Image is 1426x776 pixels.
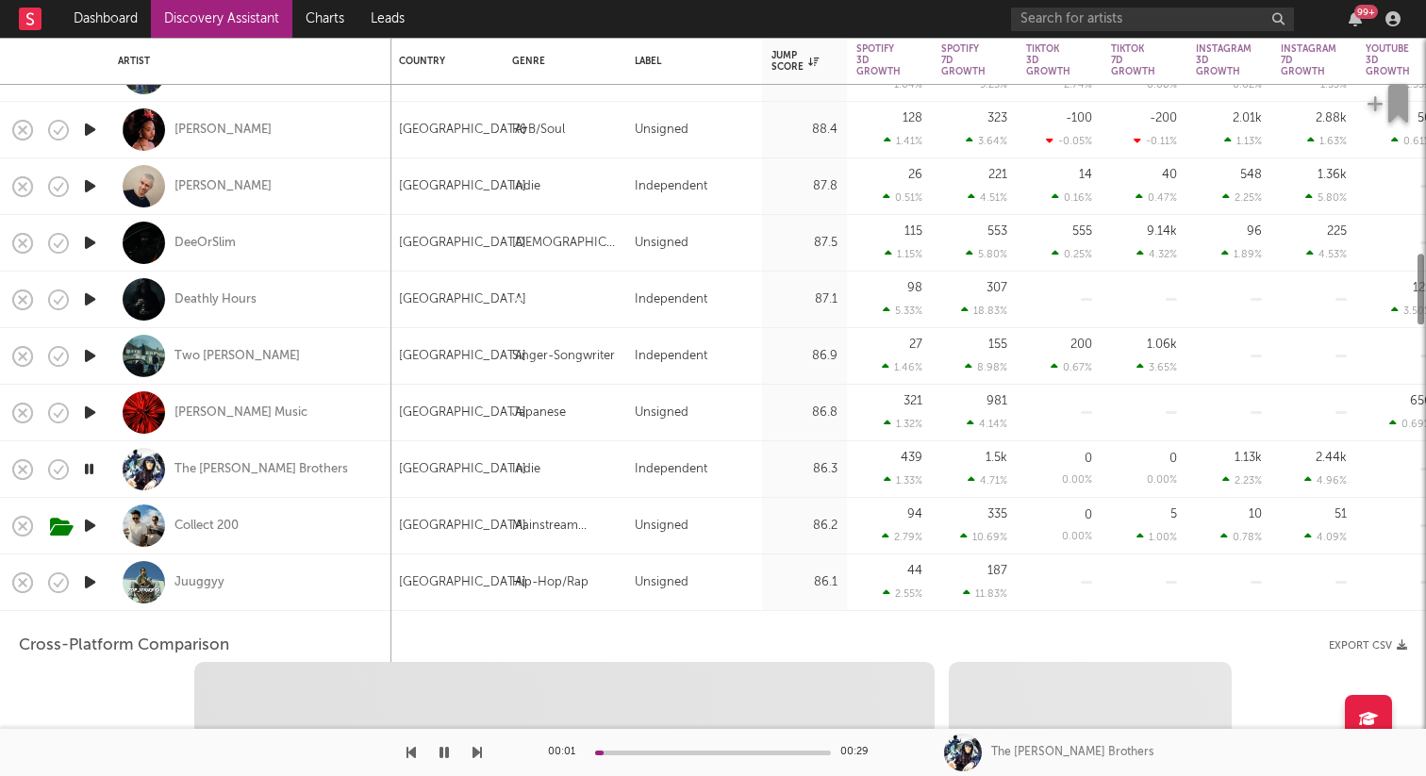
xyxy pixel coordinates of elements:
[771,175,837,198] div: 87.8
[1169,453,1177,465] div: 0
[399,175,526,198] div: [GEOGRAPHIC_DATA]
[1072,225,1092,238] div: 555
[1051,361,1092,373] div: 0.67 %
[883,305,922,317] div: 5.33 %
[1136,361,1177,373] div: 3.65 %
[1026,43,1070,77] div: Tiktok 3D Growth
[1281,43,1336,77] div: Instagram 7D Growth
[1335,508,1347,520] div: 51
[174,348,300,365] a: Two [PERSON_NAME]
[635,515,688,537] div: Unsigned
[174,291,257,308] a: Deathly Hours
[635,56,743,67] div: Label
[1306,248,1347,260] div: 4.53 %
[635,175,707,198] div: Independent
[961,305,1007,317] div: 18.83 %
[882,361,922,373] div: 1.46 %
[907,565,922,577] div: 44
[1134,135,1177,147] div: -0.11 %
[960,531,1007,543] div: 10.69 %
[635,402,688,424] div: Unsigned
[1170,508,1177,520] div: 5
[1249,508,1262,520] div: 10
[988,338,1007,351] div: 155
[1318,169,1347,181] div: 1.36k
[1079,169,1092,181] div: 14
[1304,531,1347,543] div: 4.09 %
[1240,169,1262,181] div: 548
[907,508,922,520] div: 94
[174,461,348,478] a: The [PERSON_NAME] Brothers
[1066,112,1092,124] div: -100
[967,418,1007,430] div: 4.14 %
[883,587,922,600] div: 2.55 %
[399,119,526,141] div: [GEOGRAPHIC_DATA]
[1307,135,1347,147] div: 1.63 %
[1233,112,1262,124] div: 2.01k
[987,112,1007,124] div: 323
[174,178,272,195] a: [PERSON_NAME]
[512,175,540,198] div: Indie
[635,345,707,368] div: Independent
[512,458,540,481] div: Indie
[1305,191,1347,204] div: 5.80 %
[118,56,373,67] div: Artist
[174,405,307,421] a: [PERSON_NAME] Music
[884,135,922,147] div: 1.41 %
[1304,474,1347,487] div: 4.96 %
[19,635,229,657] span: Cross-Platform Comparison
[771,289,837,311] div: 87.1
[1329,640,1407,652] button: Export CSV
[901,452,922,464] div: 439
[635,571,688,594] div: Unsigned
[1085,453,1092,465] div: 0
[512,571,589,594] div: Hip-Hop/Rap
[512,119,565,141] div: R&B/Soul
[1247,225,1262,238] div: 96
[399,56,484,67] div: Country
[1327,225,1347,238] div: 225
[882,531,922,543] div: 2.79 %
[987,565,1007,577] div: 187
[1354,5,1378,19] div: 99 +
[771,458,837,481] div: 86.3
[1062,532,1092,542] div: 0.00 %
[512,402,566,424] div: Japanese
[986,452,1007,464] div: 1.5k
[399,515,526,537] div: [GEOGRAPHIC_DATA]
[941,43,986,77] div: Spotify 7D Growth
[771,119,837,141] div: 88.4
[399,571,526,594] div: [GEOGRAPHIC_DATA]
[1046,135,1092,147] div: -0.05 %
[1196,43,1252,77] div: Instagram 3D Growth
[909,338,922,351] div: 27
[1147,475,1177,486] div: 0.00 %
[174,235,236,252] a: DeeOrSlim
[1221,248,1262,260] div: 1.89 %
[903,112,922,124] div: 128
[966,135,1007,147] div: 3.64 %
[512,56,606,67] div: Genre
[1366,43,1410,77] div: YouTube 3D Growth
[840,741,878,764] div: 00:29
[1062,475,1092,486] div: 0.00 %
[771,515,837,537] div: 86.2
[963,587,1007,600] div: 11.83 %
[635,458,707,481] div: Independent
[1222,191,1262,204] div: 2.25 %
[965,361,1007,373] div: 8.98 %
[174,122,272,139] a: [PERSON_NAME]
[512,515,616,537] div: Mainstream Electronic
[1052,248,1092,260] div: 0.25 %
[1150,112,1177,124] div: -200
[1147,338,1177,351] div: 1.06k
[884,418,922,430] div: 1.32 %
[174,518,239,535] a: Collect 200
[1162,169,1177,181] div: 40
